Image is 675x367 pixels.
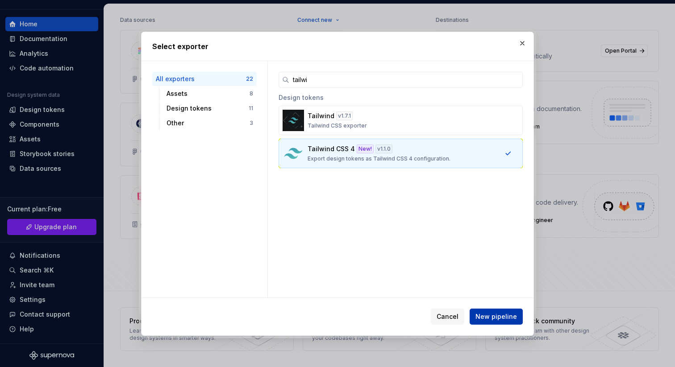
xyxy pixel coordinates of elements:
button: Design tokens11 [163,101,257,115]
button: Assets8 [163,87,257,101]
button: Other3 [163,116,257,130]
button: New pipeline [470,309,523,325]
button: Tailwindv1.7.1Tailwind CSS exporter [279,106,523,135]
div: Design tokens [167,104,249,113]
p: Tailwind [308,111,334,120]
div: 22 [246,75,253,82]
div: Other [167,119,250,128]
button: Cancel [431,309,464,325]
input: Search... [289,72,523,88]
div: 3 [250,120,253,127]
div: New! [357,144,374,153]
div: All exporters [156,74,246,83]
p: Tailwind CSS exporter [308,122,367,129]
div: v 1.1.0 [375,144,392,153]
p: Export design tokens as Tailwind CSS 4 configuration. [308,155,450,162]
div: 11 [249,105,253,112]
div: Assets [167,89,250,98]
h2: Select exporter [152,41,523,52]
span: New pipeline [475,312,517,321]
div: Design tokens [279,88,523,106]
button: All exporters22 [152,72,257,86]
div: v 1.7.1 [336,111,353,120]
p: Tailwind CSS 4 [308,144,355,153]
div: 8 [250,90,253,97]
span: Cancel [437,312,458,321]
button: Tailwind CSS 4New!v1.1.0Export design tokens as Tailwind CSS 4 configuration. [279,139,523,168]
